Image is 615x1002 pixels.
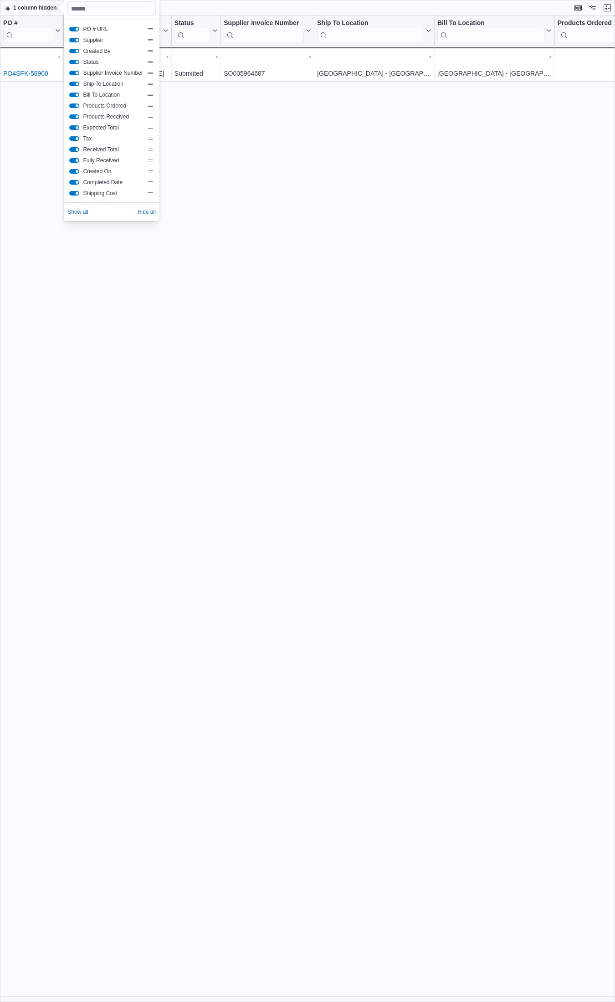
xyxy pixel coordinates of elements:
[138,207,156,217] button: Hide all
[67,1,155,16] input: Search columns
[317,19,431,42] button: Ship To Location
[69,191,79,196] button: Shipping Cost
[83,190,143,197] span: Shipping Cost
[69,71,79,75] button: Supplier Invoice Number
[437,19,544,28] div: Bill To Location
[83,26,143,33] span: PO # URL
[138,208,156,216] span: Hide all
[69,147,79,152] button: Received Total
[13,4,56,11] span: 1 column hidden
[174,19,210,42] div: Status
[69,38,79,42] button: Supplier
[174,68,218,79] div: Submitted
[69,202,79,207] button: Recycling Cost
[69,114,79,119] button: Products Received
[317,19,424,28] div: Ship To Location
[3,19,61,42] button: PO #
[587,2,598,13] button: Display options
[317,51,431,62] div: -
[602,2,613,13] button: Exit fullscreen
[83,124,143,131] span: Expected Total
[174,19,210,28] div: Status
[67,207,88,217] button: Show all
[147,113,154,120] div: Drag handle
[83,135,143,142] span: Tax
[174,51,218,62] div: -
[83,36,143,44] span: Supplier
[174,19,218,42] button: Status
[147,157,154,164] div: Drag handle
[437,19,552,42] button: Bill To Location
[224,19,304,42] div: Supplier Invoice Number
[147,80,154,88] div: Drag handle
[83,113,143,120] span: Products Received
[147,58,154,66] div: Drag handle
[69,93,79,97] button: Bill To Location
[83,80,143,88] span: Ship To Location
[147,201,154,208] div: Drag handle
[147,190,154,197] div: Drag handle
[147,135,154,142] div: Drag handle
[69,180,79,185] button: Completed Date
[67,208,88,216] span: Show all
[437,68,552,79] div: [GEOGRAPHIC_DATA] - [GEOGRAPHIC_DATA] - Fire & Flower
[0,2,60,13] button: 1 column hidden
[69,27,79,31] button: PO # URL
[69,169,79,174] button: Created On
[3,19,53,28] div: PO #
[69,49,79,53] button: Created By
[224,19,311,42] button: Supplier Invoice Number
[3,19,53,42] div: PO # URL
[69,158,79,163] button: Fully Received
[83,102,143,109] span: Products Ordered
[147,47,154,55] div: Drag handle
[3,51,61,62] div: -
[224,19,304,28] div: Supplier Invoice Number
[83,157,143,164] span: Fully Received
[83,179,143,186] span: Completed Date
[3,70,48,77] a: PO4SFK-58900
[224,68,311,79] div: SO005964687
[69,103,79,108] button: Products Ordered
[317,68,431,79] div: [GEOGRAPHIC_DATA] - [GEOGRAPHIC_DATA] - Fire & Flower
[83,58,143,66] span: Status
[437,19,544,42] div: Bill To Location
[83,168,143,175] span: Created On
[317,19,424,42] div: Ship To Location
[83,91,143,98] span: Bill To Location
[83,69,143,77] span: Supplier Invoice Number
[147,168,154,175] div: Drag handle
[147,36,154,44] div: Drag handle
[147,69,154,77] div: Drag handle
[147,146,154,153] div: Drag handle
[83,47,143,55] span: Created By
[147,179,154,186] div: Drag handle
[69,82,79,86] button: Ship To Location
[147,102,154,109] div: Drag handle
[573,2,584,13] button: Keyboard shortcuts
[147,26,154,33] div: Drag handle
[83,146,143,153] span: Received Total
[147,124,154,131] div: Drag handle
[437,51,552,62] div: -
[224,51,311,62] div: -
[69,125,79,130] button: Expected Total
[83,201,143,208] span: Recycling Cost
[147,91,154,98] div: Drag handle
[69,60,79,64] button: Status
[69,136,79,141] button: Tax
